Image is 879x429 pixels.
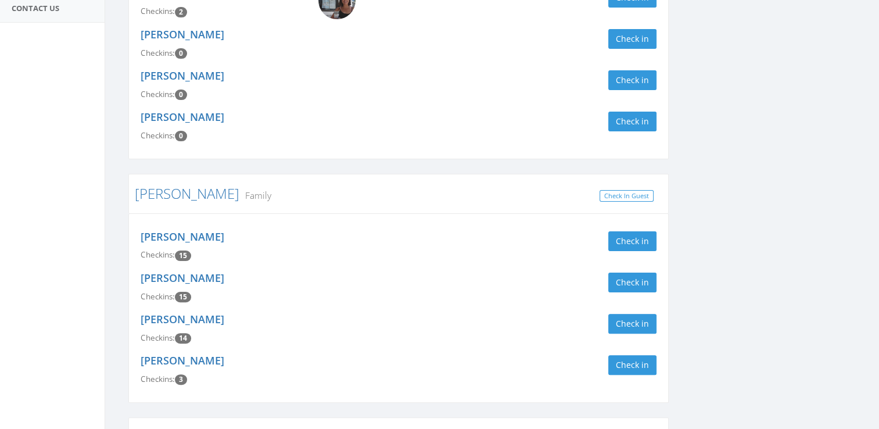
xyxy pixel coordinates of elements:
span: Checkin count [175,7,187,17]
span: Checkins: [141,333,175,343]
span: Checkins: [141,6,175,16]
span: Checkin count [175,292,191,302]
button: Check in [608,314,656,334]
button: Check in [608,112,656,131]
span: Checkin count [175,333,191,344]
a: [PERSON_NAME] [141,230,224,244]
span: Checkins: [141,291,175,302]
a: [PERSON_NAME] [141,353,224,367]
span: Checkin count [175,90,187,100]
span: Checkin count [175,374,187,385]
button: Check in [608,231,656,251]
span: Checkins: [141,89,175,99]
a: [PERSON_NAME] [141,69,224,83]
span: Checkins: [141,48,175,58]
a: Check In Guest [600,190,654,202]
a: [PERSON_NAME] [141,312,224,326]
button: Check in [608,29,656,49]
span: Checkin count [175,251,191,261]
a: [PERSON_NAME] [135,184,239,203]
span: Checkins: [141,130,175,141]
a: [PERSON_NAME] [141,27,224,41]
span: Checkins: [141,249,175,260]
span: Checkin count [175,48,187,59]
button: Check in [608,355,656,375]
small: Family [239,189,271,202]
span: Checkins: [141,374,175,384]
span: Contact Us [12,3,59,13]
a: [PERSON_NAME] [141,110,224,124]
button: Check in [608,70,656,90]
button: Check in [608,273,656,292]
a: [PERSON_NAME] [141,271,224,285]
span: Checkin count [175,131,187,141]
